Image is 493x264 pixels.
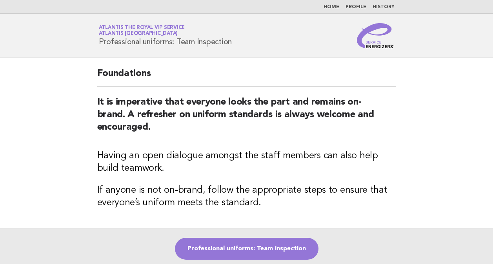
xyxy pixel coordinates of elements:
a: Profile [346,5,366,9]
a: Home [324,5,339,9]
a: Professional uniforms: Team inspection [175,238,318,260]
h1: Professional uniforms: Team inspection [99,25,232,46]
a: Atlantis the Royal VIP ServiceAtlantis [GEOGRAPHIC_DATA] [99,25,185,36]
span: Atlantis [GEOGRAPHIC_DATA] [99,31,178,36]
a: History [373,5,395,9]
h3: If anyone is not on-brand, follow the appropriate steps to ensure that everyone’s uniform meets t... [97,184,396,209]
h2: Foundations [97,67,396,87]
h3: Having an open dialogue amongst the staff members can also help build teamwork. [97,150,396,175]
h2: It is imperative that everyone looks the part and remains on-brand. A refresher on uniform standa... [97,96,396,140]
img: Service Energizers [357,23,395,48]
